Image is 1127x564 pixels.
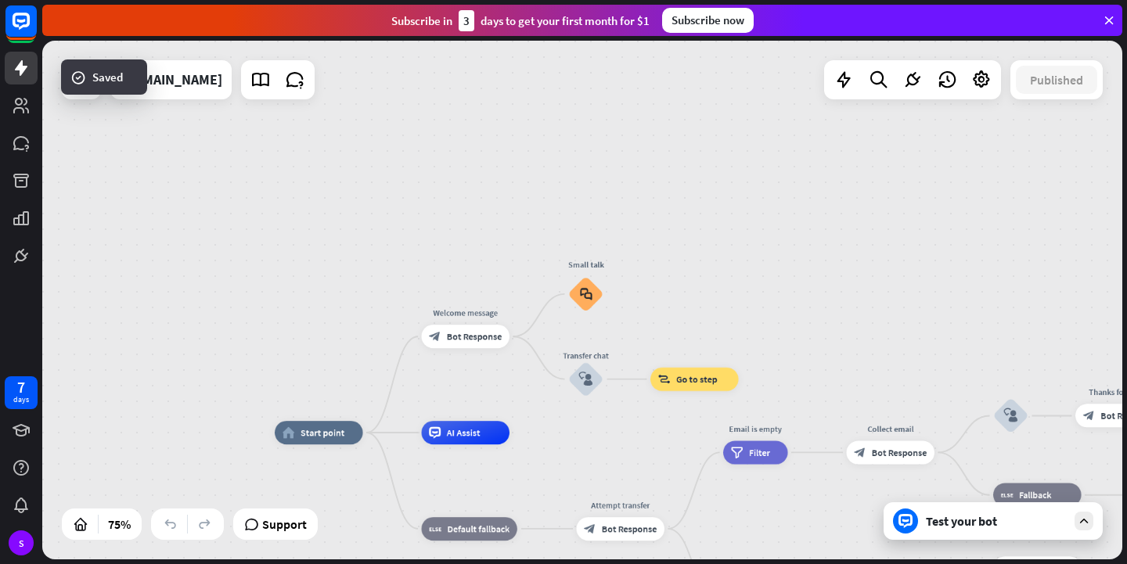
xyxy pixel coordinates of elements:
[429,523,441,534] i: block_fallback
[70,70,86,85] i: success
[567,499,673,511] div: Attempt transfer
[13,6,59,53] button: Open LiveChat chat widget
[5,376,38,409] a: 7 days
[872,447,927,458] span: Bot Response
[602,523,657,534] span: Bot Response
[551,350,621,361] div: Transfer chat
[715,423,797,435] div: Email is empty
[658,373,671,385] i: block_goto
[17,380,25,394] div: 7
[92,69,123,85] span: Saved
[103,512,135,537] div: 75%
[1001,489,1014,501] i: block_fallback
[262,512,307,537] span: Support
[1016,66,1097,94] button: Published
[13,394,29,405] div: days
[560,259,613,271] div: Small talk
[1004,408,1018,422] i: block_user_input
[448,523,510,534] span: Default fallback
[429,331,441,343] i: block_bot_response
[391,10,650,31] div: Subscribe in days to get your first month for $1
[120,60,222,99] div: bonafidetraders.com
[749,447,770,458] span: Filter
[412,307,518,319] div: Welcome message
[926,513,1067,529] div: Test your bot
[301,427,344,439] span: Start point
[579,372,593,386] i: block_user_input
[731,447,744,458] i: filter
[584,523,596,534] i: block_bot_response
[283,427,295,439] i: home_2
[1019,489,1051,501] span: Fallback
[837,423,943,435] div: Collect email
[662,8,754,33] div: Subscribe now
[1083,410,1095,422] i: block_bot_response
[854,447,866,458] i: block_bot_response
[447,331,502,343] span: Bot Response
[676,373,718,385] span: Go to step
[580,288,592,301] i: block_faq
[447,427,481,439] span: AI Assist
[459,10,474,31] div: 3
[9,530,34,555] div: S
